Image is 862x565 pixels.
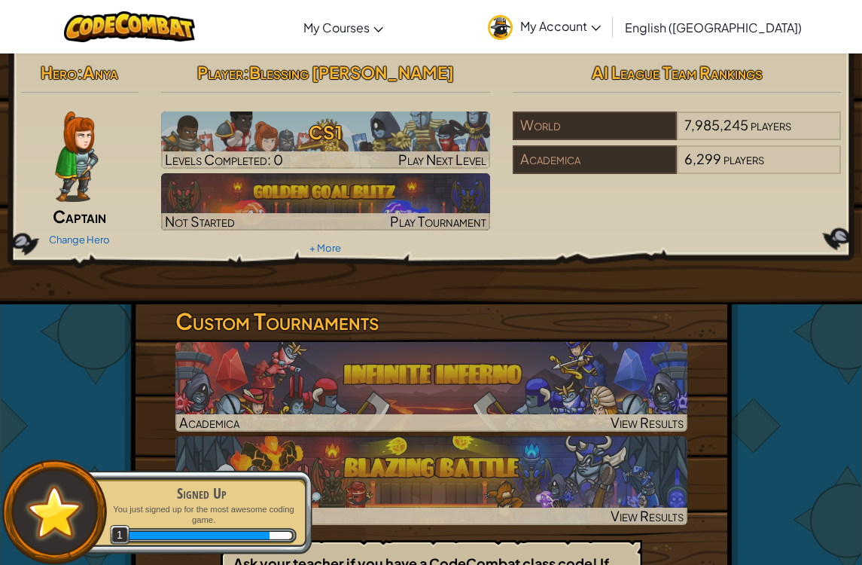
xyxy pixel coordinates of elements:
[175,342,687,432] img: Infinite Inferno
[161,173,490,231] a: Not StartedPlay Tournament
[175,436,687,525] a: AcademicaView Results
[64,11,196,42] img: CodeCombat logo
[488,15,513,40] img: avatar
[625,20,802,35] span: English ([GEOGRAPHIC_DATA])
[309,242,341,254] a: + More
[398,151,486,168] span: Play Next Level
[243,62,249,83] span: :
[480,3,608,50] a: My Account
[175,436,687,525] img: Blazing Battle
[617,7,809,47] a: English ([GEOGRAPHIC_DATA])
[175,342,687,432] a: AcademicaView Results
[53,206,106,227] span: Captain
[197,62,243,83] span: Player
[249,62,454,83] span: Blessing [PERSON_NAME]
[175,304,687,338] h3: Custom Tournaments
[165,151,283,168] span: Levels Completed: 0
[161,111,490,169] a: Play Next Level
[592,62,763,83] span: AI League Team Rankings
[390,212,486,230] span: Play Tournament
[723,150,764,167] span: players
[55,111,98,202] img: captain-pose.png
[751,116,791,133] span: players
[165,212,235,230] span: Not Started
[49,234,110,246] a: Change Hero
[611,507,684,524] span: View Results
[110,525,130,545] span: 1
[107,483,297,504] div: Signed Up
[611,414,684,431] span: View Results
[513,126,842,143] a: World7,985,245players
[513,160,842,177] a: Academica6,299players
[303,20,370,35] span: My Courses
[513,145,677,174] div: Academica
[520,18,601,34] span: My Account
[296,7,391,47] a: My Courses
[513,111,677,140] div: World
[179,414,239,431] span: Academica
[161,173,490,231] img: Golden Goal
[20,478,89,545] img: default.png
[107,504,297,526] p: You just signed up for the most awesome coding game.
[684,116,748,133] span: 7,985,245
[41,62,77,83] span: Hero
[161,111,490,169] img: CS1
[83,62,118,83] span: Anya
[77,62,83,83] span: :
[161,115,490,149] h3: CS1
[684,150,721,167] span: 6,299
